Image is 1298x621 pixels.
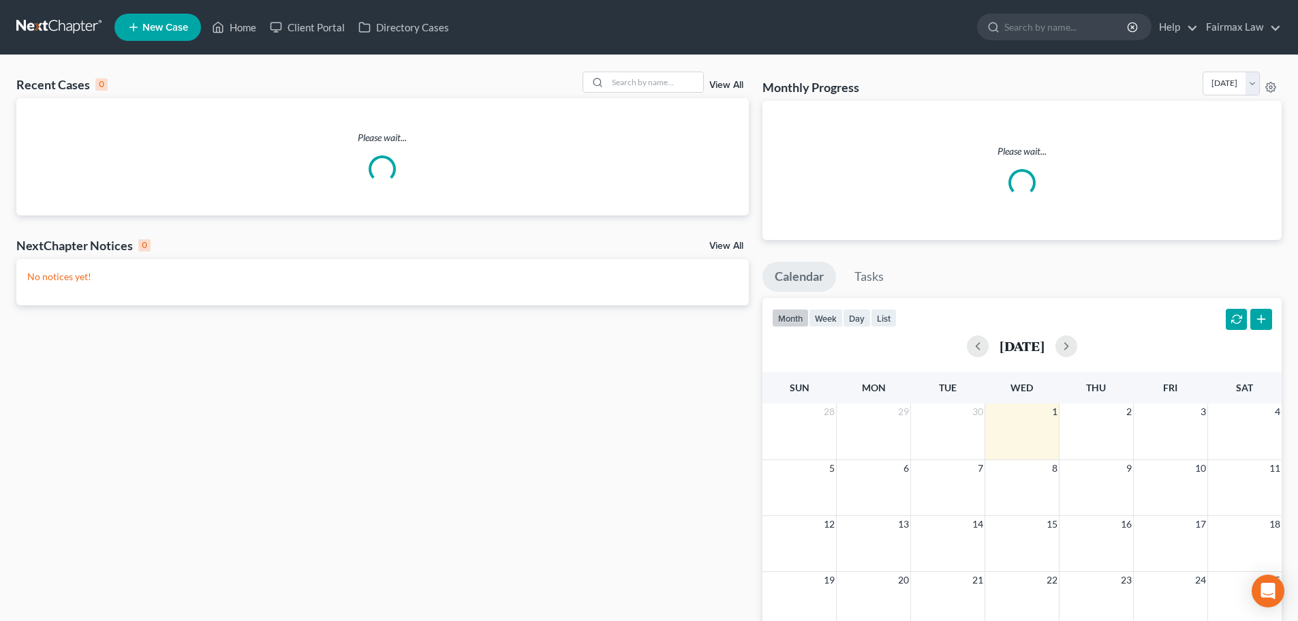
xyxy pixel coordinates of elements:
span: 9 [1125,460,1133,476]
input: Search by name... [608,72,703,92]
span: Sun [790,382,809,393]
span: 6 [902,460,910,476]
span: 22 [1045,572,1059,588]
button: week [809,309,843,327]
span: Fri [1163,382,1177,393]
span: 11 [1268,460,1282,476]
button: day [843,309,871,327]
span: 12 [822,516,836,532]
div: 0 [95,78,108,91]
a: Fairmax Law [1199,15,1281,40]
span: Wed [1010,382,1033,393]
span: 8 [1051,460,1059,476]
div: 0 [138,239,151,252]
a: Directory Cases [352,15,456,40]
span: 24 [1194,572,1207,588]
h3: Monthly Progress [762,79,859,95]
span: 14 [971,516,985,532]
span: 19 [822,572,836,588]
span: 5 [828,460,836,476]
div: NextChapter Notices [16,237,151,254]
span: Sat [1236,382,1253,393]
span: 30 [971,404,985,420]
div: Recent Cases [16,76,108,93]
span: 18 [1268,516,1282,532]
p: Please wait... [773,145,1271,158]
input: Search by name... [1004,14,1129,40]
p: Please wait... [16,131,749,145]
span: 4 [1273,404,1282,420]
span: 20 [897,572,910,588]
span: 23 [1119,572,1133,588]
button: month [772,309,809,327]
span: 1 [1051,404,1059,420]
a: Client Portal [263,15,352,40]
span: 29 [897,404,910,420]
button: list [871,309,897,327]
span: 25 [1268,572,1282,588]
span: 21 [971,572,985,588]
a: Help [1152,15,1198,40]
div: Open Intercom Messenger [1252,575,1284,607]
a: View All [709,80,743,90]
span: Mon [862,382,886,393]
span: 15 [1045,516,1059,532]
span: 2 [1125,404,1133,420]
span: Tue [939,382,957,393]
p: No notices yet! [27,270,738,284]
span: New Case [142,22,188,33]
span: 3 [1199,404,1207,420]
span: 17 [1194,516,1207,532]
a: Home [205,15,263,40]
a: Calendar [762,262,836,292]
span: 13 [897,516,910,532]
span: 16 [1119,516,1133,532]
a: Tasks [842,262,896,292]
span: 28 [822,404,836,420]
h2: [DATE] [1000,339,1045,353]
a: View All [709,241,743,251]
span: Thu [1086,382,1106,393]
span: 7 [976,460,985,476]
span: 10 [1194,460,1207,476]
